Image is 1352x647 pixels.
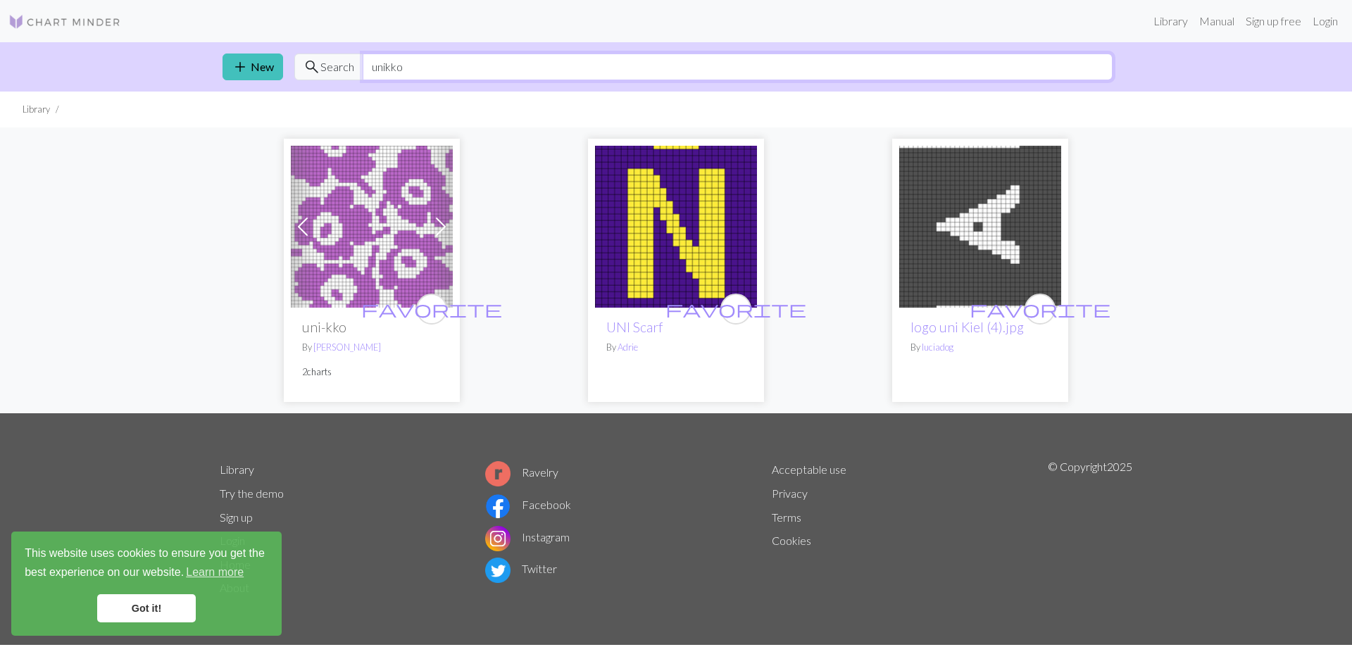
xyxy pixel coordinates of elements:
[1148,7,1194,35] a: Library
[220,463,254,476] a: Library
[1025,294,1056,325] button: favourite
[220,510,253,524] a: Sign up
[485,558,511,583] img: Twitter logo
[910,319,1024,335] a: logo uni Kiel (4).jpg
[665,298,806,320] span: favorite
[772,534,811,547] a: Cookies
[922,341,953,353] a: luciadog
[595,146,757,308] img: UNI Scarf
[485,530,570,544] a: Instagram
[772,486,808,500] a: Privacy
[970,295,1110,323] i: favourite
[595,218,757,232] a: UNI Scarf
[416,294,447,325] button: favourite
[1194,7,1240,35] a: Manual
[899,218,1061,232] a: logo uni Kiel (4).jpg
[291,218,453,232] a: uni-kko
[11,532,282,636] div: cookieconsent
[485,465,558,479] a: Ravelry
[485,461,511,486] img: Ravelry logo
[232,57,249,77] span: add
[291,146,453,308] img: uni-kko
[302,341,442,354] p: By
[485,498,571,511] a: Facebook
[606,341,746,354] p: By
[485,526,511,551] img: Instagram logo
[772,510,801,524] a: Terms
[899,146,1061,308] img: logo uni Kiel (4).jpg
[772,463,846,476] a: Acceptable use
[320,58,354,75] span: Search
[97,594,196,622] a: dismiss cookie message
[220,486,284,500] a: Try the demo
[313,341,381,353] a: [PERSON_NAME]
[223,54,283,80] a: New
[720,294,751,325] button: favourite
[302,365,442,379] p: 2 charts
[1240,7,1307,35] a: Sign up free
[361,295,502,323] i: favourite
[1048,458,1132,601] p: © Copyright 2025
[485,494,511,519] img: Facebook logo
[361,298,502,320] span: favorite
[23,103,50,116] li: Library
[485,562,557,575] a: Twitter
[606,319,663,335] a: UNI Scarf
[970,298,1110,320] span: favorite
[8,13,121,30] img: Logo
[665,295,806,323] i: favourite
[302,319,442,335] h2: uni-kko
[303,57,320,77] span: search
[1307,7,1344,35] a: Login
[184,562,246,583] a: learn more about cookies
[618,341,638,353] a: Adrie
[25,545,268,583] span: This website uses cookies to ensure you get the best experience on our website.
[910,341,1050,354] p: By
